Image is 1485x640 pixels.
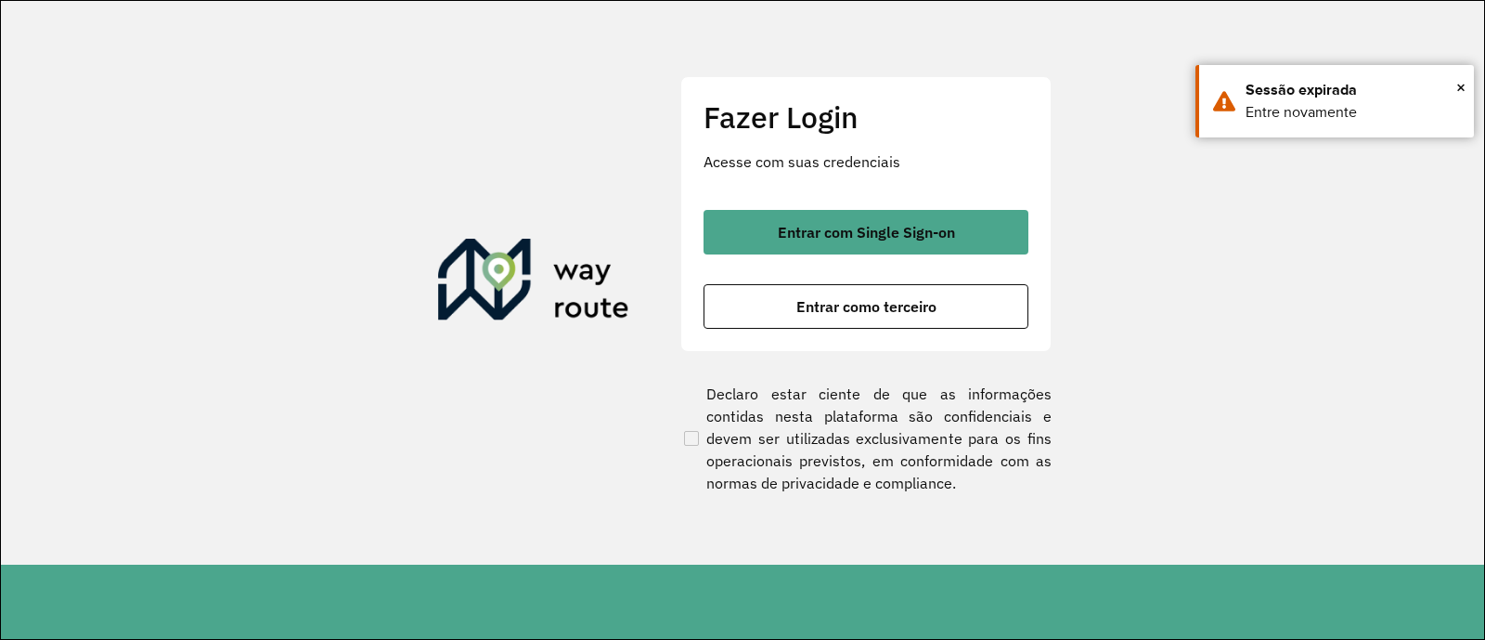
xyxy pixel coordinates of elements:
button: button [704,284,1028,329]
img: Roteirizador AmbevTech [438,239,629,328]
label: Declaro estar ciente de que as informações contidas nesta plataforma são confidenciais e devem se... [680,383,1052,494]
p: Acesse com suas credenciais [704,150,1028,173]
div: Entre novamente [1246,101,1460,124]
span: Entrar como terceiro [796,299,936,314]
span: Entrar com Single Sign-on [778,225,955,240]
button: button [704,210,1028,255]
button: Close [1456,73,1466,101]
div: Sessão expirada [1246,79,1460,101]
h2: Fazer Login [704,99,1028,135]
span: × [1456,73,1466,101]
